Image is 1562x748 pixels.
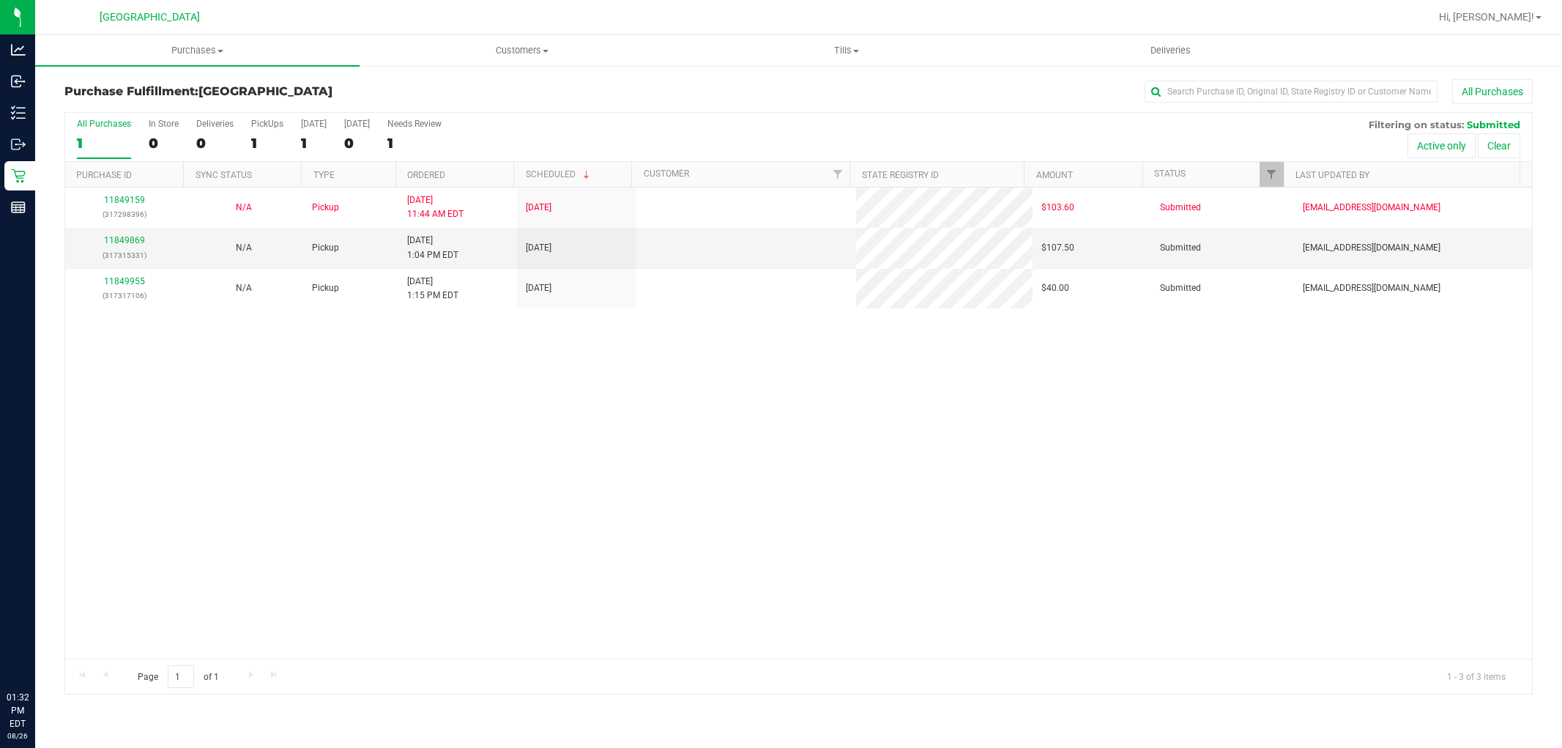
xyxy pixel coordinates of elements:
[1131,44,1210,57] span: Deliveries
[1160,281,1201,295] span: Submitted
[312,241,339,255] span: Pickup
[7,730,29,741] p: 08/26
[11,42,26,57] inline-svg: Analytics
[407,193,464,221] span: [DATE] 11:44 AM EDT
[360,44,683,57] span: Customers
[1369,119,1464,130] span: Filtering on status:
[1160,241,1201,255] span: Submitted
[1036,170,1073,180] a: Amount
[301,119,327,129] div: [DATE]
[407,234,458,262] span: [DATE] 1:04 PM EDT
[7,691,29,730] p: 01:32 PM EDT
[387,135,442,152] div: 1
[407,170,445,180] a: Ordered
[1260,162,1284,187] a: Filter
[1041,241,1074,255] span: $107.50
[251,119,283,129] div: PickUps
[11,200,26,215] inline-svg: Reports
[526,169,592,179] a: Scheduled
[313,170,335,180] a: Type
[104,235,145,245] a: 11849869
[74,248,175,262] p: (317315331)
[11,169,26,183] inline-svg: Retail
[301,135,327,152] div: 1
[104,276,145,286] a: 11849955
[1407,133,1476,158] button: Active only
[1467,119,1520,130] span: Submitted
[1303,201,1440,215] span: [EMAIL_ADDRESS][DOMAIN_NAME]
[1303,241,1440,255] span: [EMAIL_ADDRESS][DOMAIN_NAME]
[15,631,59,675] iframe: Resource center
[1041,281,1069,295] span: $40.00
[11,105,26,120] inline-svg: Inventory
[1160,201,1201,215] span: Submitted
[35,44,360,57] span: Purchases
[1439,11,1534,23] span: Hi, [PERSON_NAME]!
[1452,79,1533,104] button: All Purchases
[526,241,551,255] span: [DATE]
[312,281,339,295] span: Pickup
[685,44,1008,57] span: Tills
[74,207,175,221] p: (317298396)
[77,119,131,129] div: All Purchases
[64,85,554,98] h3: Purchase Fulfillment:
[526,201,551,215] span: [DATE]
[11,137,26,152] inline-svg: Outbound
[100,11,200,23] span: [GEOGRAPHIC_DATA]
[236,242,252,253] span: Not Applicable
[74,289,175,303] p: (317317106)
[862,170,939,180] a: State Registry ID
[236,201,252,215] button: N/A
[198,84,332,98] span: [GEOGRAPHIC_DATA]
[312,201,339,215] span: Pickup
[407,275,458,303] span: [DATE] 1:15 PM EDT
[11,74,26,89] inline-svg: Inbound
[77,135,131,152] div: 1
[1041,201,1074,215] span: $103.60
[387,119,442,129] div: Needs Review
[236,202,252,212] span: Not Applicable
[104,195,145,205] a: 11849159
[236,283,252,293] span: Not Applicable
[196,119,234,129] div: Deliveries
[43,629,61,646] iframe: Resource center unread badge
[344,135,370,152] div: 0
[684,35,1008,66] a: Tills
[360,35,684,66] a: Customers
[251,135,283,152] div: 1
[35,35,360,66] a: Purchases
[196,170,252,180] a: Sync Status
[1478,133,1520,158] button: Clear
[1295,170,1369,180] a: Last Updated By
[236,241,252,255] button: N/A
[1154,169,1186,179] a: Status
[149,119,179,129] div: In Store
[526,281,551,295] span: [DATE]
[196,135,234,152] div: 0
[149,135,179,152] div: 0
[1008,35,1333,66] a: Deliveries
[168,665,194,688] input: 1
[644,169,689,179] a: Customer
[76,170,132,180] a: Purchase ID
[1435,665,1517,687] span: 1 - 3 of 3 items
[344,119,370,129] div: [DATE]
[1145,81,1438,103] input: Search Purchase ID, Original ID, State Registry ID or Customer Name...
[236,281,252,295] button: N/A
[1303,281,1440,295] span: [EMAIL_ADDRESS][DOMAIN_NAME]
[125,665,231,688] span: Page of 1
[825,162,849,187] a: Filter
